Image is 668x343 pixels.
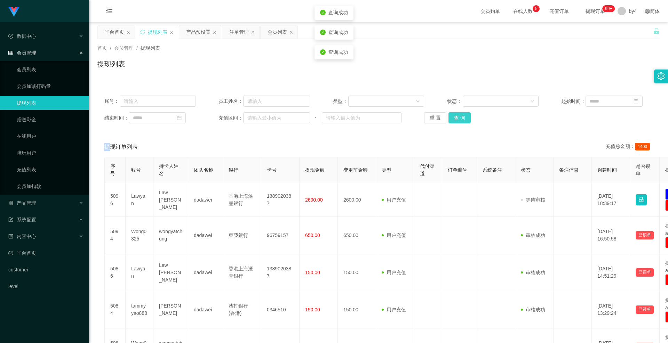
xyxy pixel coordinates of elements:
[305,197,323,203] span: 2600.00
[597,167,617,173] span: 创建时间
[382,232,406,238] span: 用户充值
[110,45,111,51] span: /
[521,270,545,275] span: 审核成功
[636,305,654,314] button: 已锁单
[8,234,13,239] i: 图标: profile
[8,50,13,55] i: 图标: table
[218,114,243,122] span: 充值区间：
[521,197,545,203] span: 等待审核
[194,167,213,173] span: 团队名称
[213,30,217,34] i: 图标: close
[153,254,188,291] td: Law [PERSON_NAME]
[8,33,36,39] span: 数据中心
[310,114,322,122] span: ~
[424,112,446,123] button: 重 置
[338,291,376,328] td: 150.00
[229,25,249,39] div: 注单管理
[8,7,19,17] img: logo.9652507e.png
[268,25,287,39] div: 会员列表
[261,254,300,291] td: 1389020387
[561,98,586,105] span: 起始时间：
[8,217,36,222] span: 系统配置
[8,263,83,277] a: customer
[483,167,502,173] span: 系统备注
[8,34,13,39] i: 图标: check-circle-o
[186,25,210,39] div: 产品预设置
[114,45,134,51] span: 会员管理
[169,30,174,34] i: 图标: close
[97,59,125,69] h1: 提现列表
[338,254,376,291] td: 150.00
[126,183,153,217] td: Lawyan
[382,270,406,275] span: 用户充值
[535,5,538,12] p: 5
[338,183,376,217] td: 2600.00
[602,5,615,12] sup: 334
[289,30,293,34] i: 图标: close
[382,307,406,312] span: 用户充值
[126,30,130,34] i: 图标: close
[153,291,188,328] td: [PERSON_NAME]
[126,291,153,328] td: tammyyao888
[592,217,630,254] td: [DATE] 16:50:58
[448,112,471,123] button: 查 询
[592,183,630,217] td: [DATE] 18:39:17
[159,163,178,176] span: 持卡人姓名
[634,99,638,104] i: 图标: calendar
[243,96,310,107] input: 请输入
[126,217,153,254] td: Wong0325
[653,28,660,34] i: 图标: unlock
[105,183,126,217] td: 5096
[530,99,534,104] i: 图标: down
[261,183,300,217] td: 1389020387
[8,217,13,222] i: 图标: form
[251,30,255,34] i: 图标: close
[229,167,238,173] span: 银行
[582,9,609,14] span: 提现订单
[305,232,320,238] span: 650.00
[104,143,138,151] span: 提现订单列表
[333,98,349,105] span: 类型：
[8,234,36,239] span: 内容中心
[105,254,126,291] td: 5086
[267,167,277,173] span: 卡号
[328,10,348,15] span: 查询成功
[104,114,129,122] span: 结束时间：
[223,183,261,217] td: 香港上海滙豐銀行
[533,5,540,12] sup: 5
[322,112,401,123] input: 请输入最大值为
[17,179,83,193] a: 会员加扣款
[141,45,160,51] span: 提现列表
[188,183,223,217] td: dadawei
[17,96,83,110] a: 提现列表
[328,49,348,55] span: 查询成功
[243,112,310,123] input: 请输入最小值为
[320,10,326,15] i: icon: check-circle
[140,30,145,34] i: 图标: sync
[120,96,196,107] input: 请输入
[8,201,13,205] i: 图标: appstore-o
[636,231,654,239] button: 已锁单
[328,30,348,35] span: 查询成功
[104,98,120,105] span: 账号：
[97,0,121,23] i: 图标: menu-fold
[126,254,153,291] td: Lawyan
[8,279,83,293] a: level
[110,163,115,176] span: 序号
[8,50,36,56] span: 会员管理
[305,270,320,275] span: 150.00
[343,167,368,173] span: 变更前金额
[382,167,391,173] span: 类型
[177,115,182,120] i: 图标: calendar
[448,167,467,173] span: 订单编号
[382,197,406,203] span: 用户充值
[17,79,83,93] a: 会员加减打码量
[148,25,167,39] div: 提现列表
[105,291,126,328] td: 5084
[17,163,83,177] a: 充值列表
[447,98,463,105] span: 状态：
[636,163,650,176] span: 是否锁单
[188,254,223,291] td: dadawei
[153,217,188,254] td: wongyatchung
[305,307,320,312] span: 150.00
